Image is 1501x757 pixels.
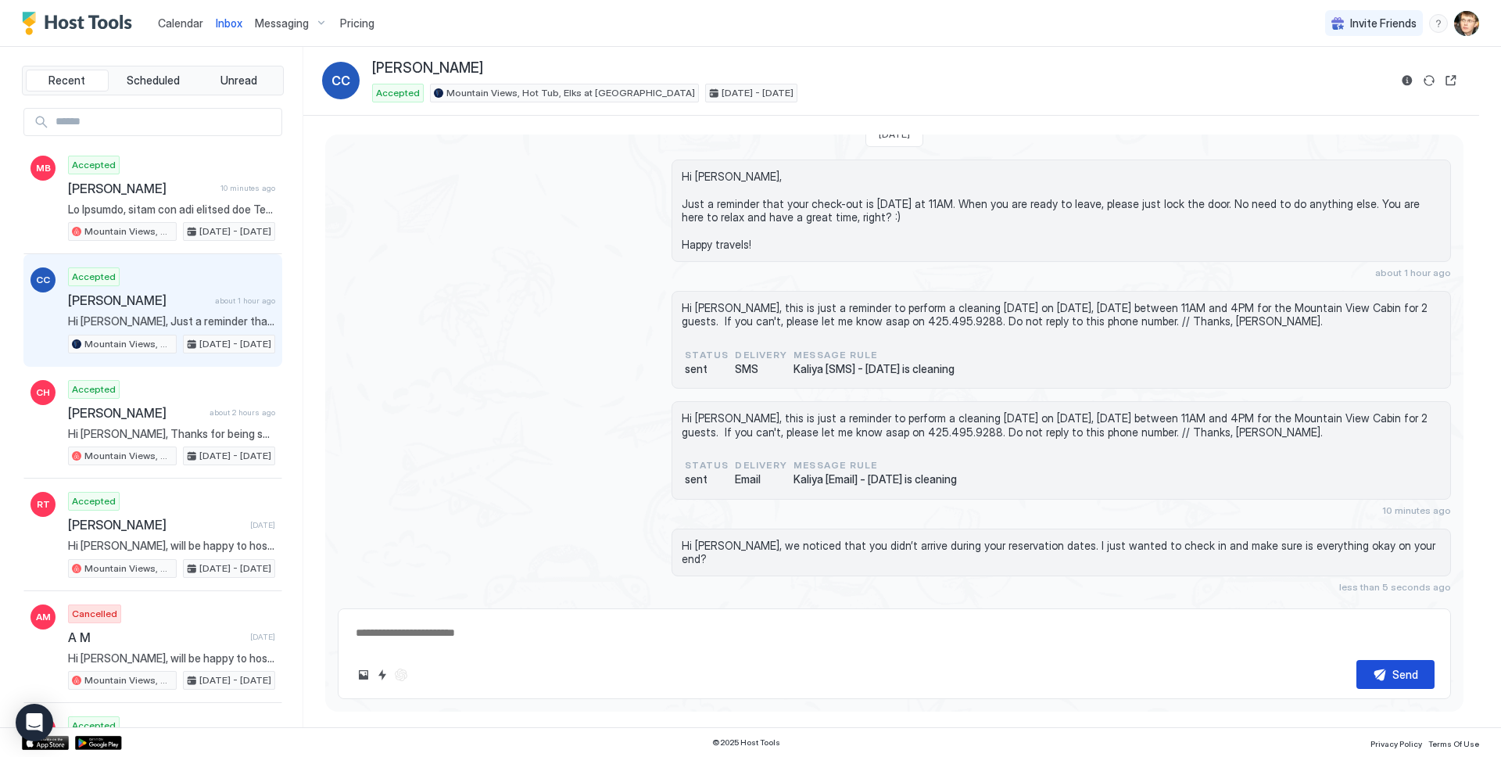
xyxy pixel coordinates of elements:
span: Delivery [735,348,787,362]
button: Quick reply [373,666,392,684]
a: Inbox [216,15,242,31]
button: Scheduled [112,70,195,91]
span: AM [36,610,51,624]
span: Accepted [72,382,116,396]
span: Messaging [255,16,309,30]
span: [DATE] - [DATE] [199,673,271,687]
div: Send [1392,666,1418,683]
span: Inbox [216,16,242,30]
span: Hi [PERSON_NAME], will be happy to host you at our Mountain View Cabin! We will provide you the d... [68,539,275,553]
span: Mountain Views, Hot Tub, Elks at [GEOGRAPHIC_DATA] [84,673,173,687]
span: Hi [PERSON_NAME], this is just a reminder to perform a cleaning [DATE] on [DATE], [DATE] between ... [682,301,1441,328]
span: Hi [PERSON_NAME], this is just a reminder to perform a cleaning [DATE] on [DATE], [DATE] between ... [682,411,1441,439]
span: [PERSON_NAME] [68,292,209,308]
span: [PERSON_NAME] [372,59,483,77]
span: Accepted [72,270,116,284]
span: Hi [PERSON_NAME], we noticed that you didn’t arrive during your reservation dates. I just wanted ... [682,539,1441,566]
span: Mountain Views, Hot Tub, Elks at [GEOGRAPHIC_DATA] [84,561,173,576]
span: SMS [735,362,787,376]
button: Open reservation [1442,71,1460,90]
button: Unread [197,70,280,91]
span: CC [331,71,350,90]
div: menu [1429,14,1448,33]
span: Hi [PERSON_NAME], Just a reminder that your check-out is [DATE] at 11AM. When you are ready to le... [682,170,1441,252]
span: CC [36,273,50,287]
span: Message Rule [793,348,955,362]
span: Pricing [340,16,374,30]
span: Mountain Views, Hot Tub, Elks at [GEOGRAPHIC_DATA] [84,224,173,239]
button: Recent [26,70,109,91]
button: Reservation information [1398,71,1417,90]
span: Unread [220,74,257,88]
span: [DATE] [250,632,275,642]
span: less than 5 seconds ago [1339,581,1451,593]
span: [PERSON_NAME] [68,181,214,196]
span: about 2 hours ago [210,407,275,418]
span: 10 minutes ago [1382,504,1451,516]
span: Scheduled [127,74,180,88]
span: about 1 hour ago [1375,267,1451,278]
span: [PERSON_NAME] [68,405,203,421]
span: Delivery [735,458,787,472]
span: Privacy Policy [1370,739,1422,748]
span: © 2025 Host Tools [712,737,780,748]
span: Terms Of Use [1428,739,1479,748]
a: Terms Of Use [1428,734,1479,751]
span: Hi [PERSON_NAME], will be happy to host you at our Mountain View Cabin! We will provide you the d... [68,651,275,666]
a: Privacy Policy [1370,734,1422,751]
span: Hi [PERSON_NAME], Thanks for being such a great guest at our Mountain View Cabin! We left you a 5... [68,427,275,441]
span: Accepted [72,719,116,733]
span: A M [68,630,244,645]
span: Accepted [72,494,116,508]
div: Open Intercom Messenger [16,704,53,741]
a: Calendar [158,15,203,31]
a: Google Play Store [75,736,122,750]
span: Invite Friends [1350,16,1417,30]
span: [DATE] - [DATE] [199,224,271,239]
span: status [685,458,729,472]
span: Mountain Views, Hot Tub, Elks at [GEOGRAPHIC_DATA] [84,449,173,463]
span: [DATE] [879,128,910,140]
span: Calendar [158,16,203,30]
span: [DATE] - [DATE] [199,561,271,576]
span: Message Rule [793,458,957,472]
span: CH [36,386,50,400]
a: Host Tools Logo [22,12,139,35]
span: RT [37,497,50,511]
button: Send [1356,660,1435,689]
span: Hi [PERSON_NAME], Just a reminder that your check-out is [DATE] at 11AM. When you are ready to le... [68,314,275,328]
span: Accepted [72,158,116,172]
span: Mountain Views, Hot Tub, Elks at [GEOGRAPHIC_DATA] [84,337,173,351]
span: Kaliya [SMS] - [DATE] is cleaning [793,362,955,376]
span: [DATE] - [DATE] [722,86,793,100]
span: Email [735,472,787,486]
span: [DATE] [250,520,275,530]
span: [PERSON_NAME] [68,517,244,533]
span: Lo Ipsumdo, sitam con adi elitsed doe Temporin Utla Etdol. Magn al e adminim, venia quisnostrud e... [68,203,275,217]
span: about 1 hour ago [215,296,275,306]
a: App Store [22,736,69,750]
span: status [685,348,729,362]
span: Recent [48,74,85,88]
div: tab-group [22,66,284,95]
span: sent [685,472,729,486]
span: 10 minutes ago [220,183,275,193]
button: Upload image [354,666,373,684]
span: [DATE] - [DATE] [199,337,271,351]
input: Input Field [49,109,281,135]
span: [DATE] - [DATE] [199,449,271,463]
span: Accepted [376,86,420,100]
span: sent [685,362,729,376]
span: Cancelled [72,607,117,621]
div: User profile [1454,11,1479,36]
span: Mountain Views, Hot Tub, Elks at [GEOGRAPHIC_DATA] [446,86,695,100]
span: Kaliya [Email] - [DATE] is cleaning [793,472,957,486]
span: MB [36,161,51,175]
button: Sync reservation [1420,71,1438,90]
